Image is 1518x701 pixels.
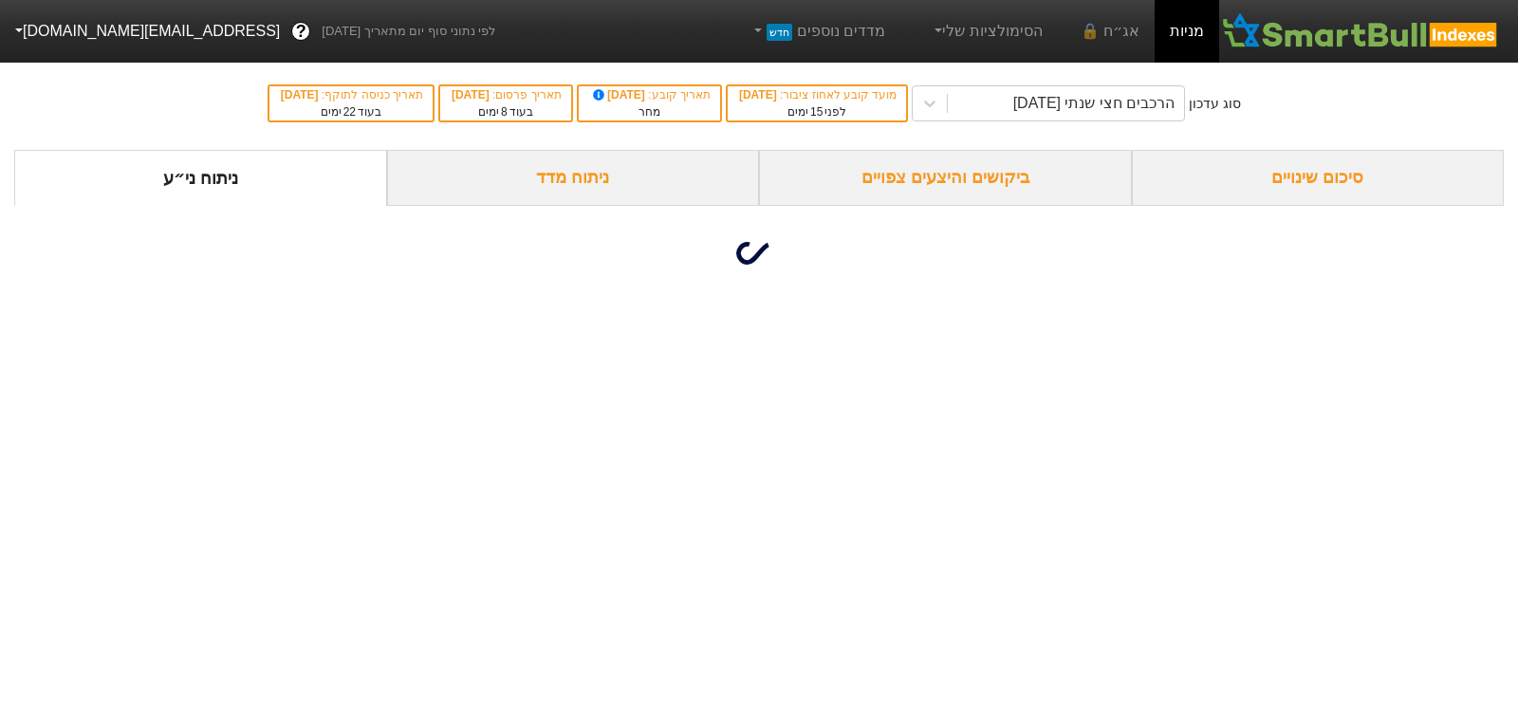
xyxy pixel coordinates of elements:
div: לפני ימים [737,103,897,120]
span: מחר [639,105,660,119]
a: הסימולציות שלי [923,12,1050,50]
div: תאריך קובע : [588,86,711,103]
img: loading... [736,231,782,276]
span: 22 [343,105,356,119]
div: תאריך פרסום : [450,86,562,103]
span: 8 [501,105,508,119]
div: בעוד ימים [450,103,562,120]
span: [DATE] [452,88,492,101]
span: חדש [767,24,792,41]
a: מדדים נוספיםחדש [742,12,893,50]
img: SmartBull [1219,12,1503,50]
span: [DATE] [281,88,322,101]
div: מועד קובע לאחוז ציבור : [737,86,897,103]
span: [DATE] [590,88,649,101]
div: ביקושים והיצעים צפויים [759,150,1132,206]
div: ניתוח ני״ע [14,150,387,206]
span: לפי נתוני סוף יום מתאריך [DATE] [322,22,495,41]
div: תאריך כניסה לתוקף : [279,86,423,103]
span: 15 [810,105,823,119]
div: סוג עדכון [1189,94,1241,114]
div: הרכבים חצי שנתי [DATE] [1013,92,1176,115]
div: סיכום שינויים [1132,150,1505,206]
div: בעוד ימים [279,103,423,120]
span: ? [296,19,306,45]
span: [DATE] [739,88,780,101]
div: ניתוח מדד [387,150,760,206]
